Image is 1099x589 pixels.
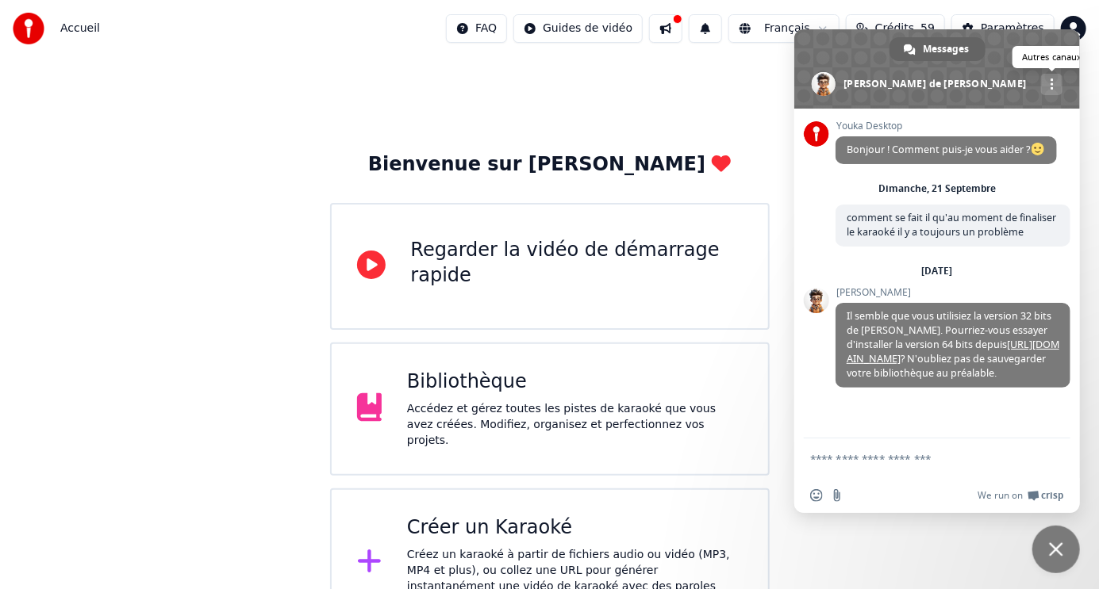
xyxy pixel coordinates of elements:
span: Il semble que vous utilisiez la version 32 bits de [PERSON_NAME]. Pourriez-vous essayer d'install... [847,309,1059,380]
button: Crédits59 [846,14,945,43]
div: Dimanche, 21 Septembre [878,184,996,193]
span: comment se fait il qu'au moment de finaliser le karaoké il y a toujours un problème [847,211,1056,239]
span: 59 [920,21,935,36]
span: Messages [924,37,970,61]
img: youka [13,13,44,44]
textarea: Entrez votre message... [810,452,1029,466]
span: We run on [978,489,1023,502]
div: Accédez et gérez toutes les pistes de karaoké que vous avez créées. Modifiez, organisez et perfec... [407,401,743,449]
div: Paramètres [981,21,1044,36]
span: Crisp [1041,489,1064,502]
div: Messages [890,37,986,61]
button: FAQ [446,14,507,43]
a: We run onCrisp [978,489,1064,502]
div: Autres canaux [1041,74,1062,95]
div: Fermer le chat [1032,526,1080,573]
div: Créer un Karaoké [407,515,743,541]
nav: breadcrumb [60,21,100,36]
span: [PERSON_NAME] [836,287,1070,298]
span: Bonjour ! Comment puis-je vous aider ? [847,143,1046,156]
span: Crédits [875,21,914,36]
div: [DATE] [922,266,953,276]
button: Paramètres [951,14,1055,43]
button: Guides de vidéo [513,14,643,43]
a: [URL][DOMAIN_NAME] [847,338,1059,365]
span: Envoyer un fichier [831,489,843,502]
span: Insérer un emoji [810,489,823,502]
span: Youka Desktop [836,120,1057,132]
div: Bienvenue sur [PERSON_NAME] [368,152,731,178]
span: Accueil [60,21,100,36]
div: Regarder la vidéo de démarrage rapide [411,238,743,289]
div: Bibliothèque [407,369,743,395]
